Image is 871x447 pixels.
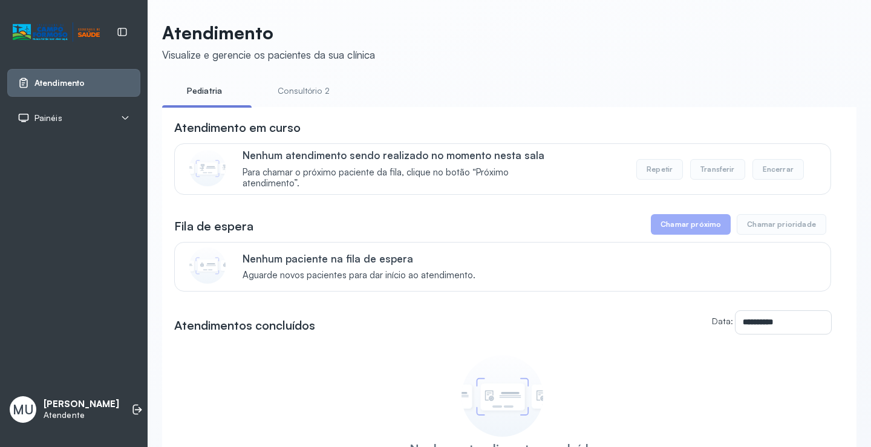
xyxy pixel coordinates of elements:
[18,77,130,89] a: Atendimento
[261,81,346,101] a: Consultório 2
[712,316,733,326] label: Data:
[243,252,475,265] p: Nenhum paciente na fila de espera
[189,247,226,284] img: Imagem de CalloutCard
[174,119,301,136] h3: Atendimento em curso
[44,399,119,410] p: [PERSON_NAME]
[34,78,85,88] span: Atendimento
[690,159,745,180] button: Transferir
[243,149,563,162] p: Nenhum atendimento sendo realizado no momento nesta sala
[174,218,253,235] h3: Fila de espera
[189,150,226,186] img: Imagem de CalloutCard
[462,355,543,437] img: Imagem de empty state
[13,22,100,42] img: Logotipo do estabelecimento
[243,167,563,190] span: Para chamar o próximo paciente da fila, clique no botão “Próximo atendimento”.
[162,81,247,101] a: Pediatria
[34,113,62,123] span: Painéis
[737,214,826,235] button: Chamar prioridade
[651,214,731,235] button: Chamar próximo
[243,270,475,281] span: Aguarde novos pacientes para dar início ao atendimento.
[162,22,375,44] p: Atendimento
[162,48,375,61] div: Visualize e gerencie os pacientes da sua clínica
[174,317,315,334] h3: Atendimentos concluídos
[636,159,683,180] button: Repetir
[752,159,804,180] button: Encerrar
[44,410,119,420] p: Atendente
